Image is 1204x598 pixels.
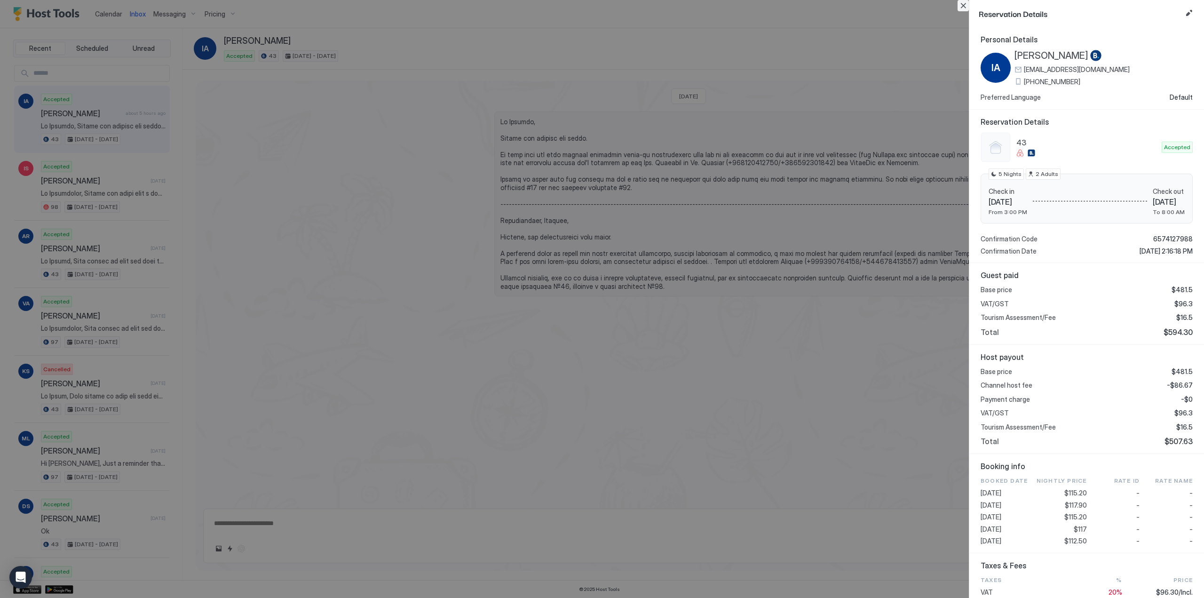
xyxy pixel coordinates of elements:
[1024,78,1080,86] span: [PHONE_NUMBER]
[981,588,1051,597] span: VAT
[1176,423,1193,431] span: $16.5
[1065,501,1087,510] span: $117.90
[989,187,1027,196] span: Check in
[1164,327,1193,337] span: $594.30
[1140,247,1193,255] span: [DATE] 2:16:18 PM
[1136,525,1140,534] span: -
[1164,143,1190,151] span: Accepted
[1136,513,1140,521] span: -
[981,437,999,446] span: Total
[981,501,1034,510] span: [DATE]
[981,513,1034,521] span: [DATE]
[1189,501,1193,510] span: -
[981,462,1193,471] span: Booking info
[1064,537,1087,545] span: $112.50
[981,537,1034,545] span: [DATE]
[989,197,1027,207] span: [DATE]
[1181,395,1193,404] span: -$0
[998,170,1022,178] span: 5 Nights
[981,381,1032,390] span: Channel host fee
[1037,477,1087,485] span: Nightly Price
[1174,300,1193,308] span: $96.3
[981,409,1009,417] span: VAT/GST
[1136,489,1140,497] span: -
[981,117,1193,127] span: Reservation Details
[1174,409,1193,417] span: $96.3
[1164,437,1193,446] span: $507.63
[1173,576,1193,584] span: Price
[9,566,32,589] div: Open Intercom Messenger
[981,489,1034,497] span: [DATE]
[1136,501,1140,510] span: -
[1153,187,1185,196] span: Check out
[981,247,1037,255] span: Confirmation Date
[1176,313,1193,322] span: $16.5
[981,235,1038,243] span: Confirmation Code
[1156,588,1193,597] span: $96.30/Incl.
[1189,525,1193,534] span: -
[1016,138,1158,147] span: 43
[1064,489,1087,497] span: $115.20
[1153,208,1185,215] span: To 8:00 AM
[981,352,1193,362] span: Host payout
[981,313,1056,322] span: Tourism Assessment/Fee
[1189,537,1193,545] span: -
[981,300,1009,308] span: VAT/GST
[991,61,1000,75] span: IA
[1172,286,1193,294] span: $481.5
[1136,537,1140,545] span: -
[979,8,1181,19] span: Reservation Details
[981,35,1193,44] span: Personal Details
[1074,525,1087,534] span: $117
[981,286,1012,294] span: Base price
[981,525,1034,534] span: [DATE]
[989,208,1027,215] span: From 3:00 PM
[1189,513,1193,521] span: -
[1116,576,1122,584] span: %
[1167,381,1193,390] span: -$86.67
[1183,8,1195,19] button: Edit reservation
[981,327,999,337] span: Total
[1172,367,1193,376] span: $481.5
[1155,477,1193,485] span: Rate Name
[981,576,1051,584] span: Taxes
[1189,489,1193,497] span: -
[1064,513,1087,521] span: $115.20
[981,477,1034,485] span: Booked Date
[981,367,1012,376] span: Base price
[981,271,1193,280] span: Guest paid
[1024,65,1130,74] span: [EMAIL_ADDRESS][DOMAIN_NAME]
[981,93,1041,102] span: Preferred Language
[981,395,1030,404] span: Payment charge
[1114,477,1140,485] span: Rate ID
[1014,50,1088,62] span: [PERSON_NAME]
[1170,93,1193,102] span: Default
[1153,235,1193,243] span: 6574127988
[981,561,1193,570] span: Taxes & Fees
[981,423,1056,431] span: Tourism Assessment/Fee
[1036,170,1058,178] span: 2 Adults
[1109,588,1122,597] span: 20%
[1153,197,1185,207] span: [DATE]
